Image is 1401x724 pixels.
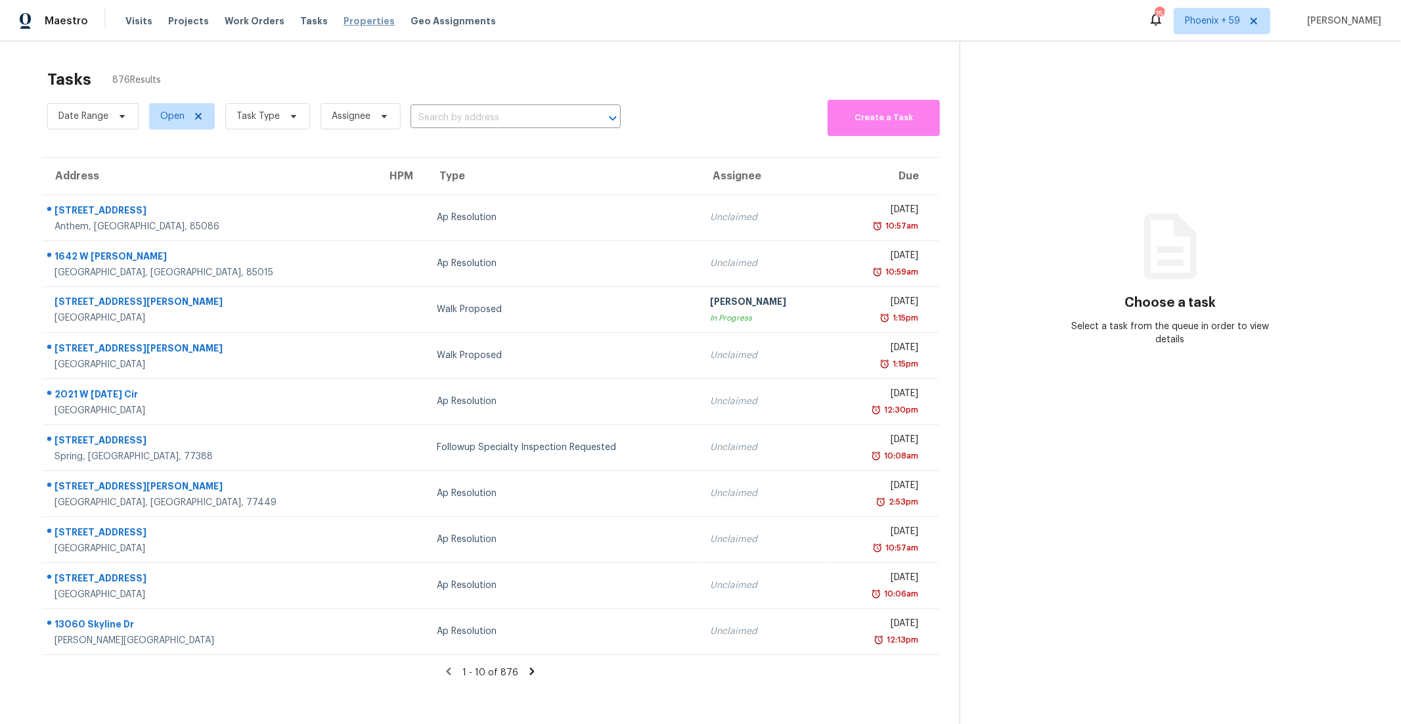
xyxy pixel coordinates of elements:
div: Unclaimed [710,441,822,454]
div: [DATE] [843,341,918,357]
div: Followup Specialty Inspection Requested [437,441,689,454]
div: Ap Resolution [437,257,689,270]
span: Maestro [45,14,88,28]
div: Unclaimed [710,533,822,546]
span: Work Orders [225,14,284,28]
span: Visits [125,14,152,28]
h3: Choose a task [1124,296,1216,309]
div: [GEOGRAPHIC_DATA] [55,404,366,417]
div: [DATE] [843,479,918,495]
div: [GEOGRAPHIC_DATA], [GEOGRAPHIC_DATA], 77449 [55,496,366,509]
div: [GEOGRAPHIC_DATA], [GEOGRAPHIC_DATA], 85015 [55,266,366,279]
button: Create a Task [828,100,940,136]
div: Anthem, [GEOGRAPHIC_DATA], 85086 [55,220,366,233]
div: Walk Proposed [437,303,689,316]
span: Properties [344,14,395,28]
div: [DATE] [843,387,918,403]
span: 1 - 10 of 876 [462,668,518,677]
div: [STREET_ADDRESS] [55,526,366,542]
th: Due [832,158,939,194]
div: Unclaimed [710,349,822,362]
th: Type [426,158,700,194]
div: Select a task from the queue in order to view details [1065,320,1275,346]
div: Ap Resolution [437,211,689,224]
img: Overdue Alarm Icon [872,219,883,233]
div: 751 [1155,8,1164,21]
div: [GEOGRAPHIC_DATA] [55,311,366,325]
img: Overdue Alarm Icon [872,265,883,279]
div: 1:15pm [890,357,918,371]
div: 10:06am [881,587,918,600]
span: Create a Task [834,110,933,125]
div: [PERSON_NAME] [710,295,822,311]
img: Overdue Alarm Icon [879,311,890,325]
div: 12:13pm [884,633,918,646]
div: Walk Proposed [437,349,689,362]
h2: Tasks [47,73,91,86]
div: 10:08am [881,449,918,463]
div: Unclaimed [710,625,822,638]
div: Ap Resolution [437,395,689,408]
div: Ap Resolution [437,625,689,638]
div: [STREET_ADDRESS][PERSON_NAME] [55,480,366,496]
div: [DATE] [843,433,918,449]
img: Overdue Alarm Icon [871,587,881,600]
div: [DATE] [843,203,918,219]
div: Unclaimed [710,579,822,592]
span: Phoenix + 59 [1185,14,1240,28]
div: 10:59am [883,265,918,279]
div: [GEOGRAPHIC_DATA] [55,588,366,601]
div: [DATE] [843,525,918,541]
div: 10:57am [883,219,918,233]
img: Overdue Alarm Icon [876,495,886,509]
th: Address [42,158,376,194]
div: [STREET_ADDRESS][PERSON_NAME] [55,295,366,311]
div: Ap Resolution [437,579,689,592]
div: Ap Resolution [437,487,689,500]
div: [GEOGRAPHIC_DATA] [55,358,366,371]
th: Assignee [700,158,832,194]
span: Assignee [332,110,370,123]
img: Overdue Alarm Icon [874,633,884,646]
div: [STREET_ADDRESS][PERSON_NAME] [55,342,366,358]
div: [DATE] [843,295,918,311]
img: Overdue Alarm Icon [879,357,890,371]
th: HPM [376,158,426,194]
div: 1642 W [PERSON_NAME] [55,250,366,266]
div: [DATE] [843,617,918,633]
div: 1:15pm [890,311,918,325]
span: Task Type [236,110,280,123]
img: Overdue Alarm Icon [872,541,883,554]
div: [DATE] [843,571,918,587]
div: 10:57am [883,541,918,554]
span: Geo Assignments [411,14,496,28]
div: Ap Resolution [437,533,689,546]
span: Projects [168,14,209,28]
div: [PERSON_NAME][GEOGRAPHIC_DATA] [55,634,366,647]
div: 2:53pm [886,495,918,509]
span: [PERSON_NAME] [1302,14,1381,28]
div: 12:30pm [881,403,918,417]
div: In Progress [710,311,822,325]
input: Search by address [411,108,584,128]
button: Open [604,109,622,127]
span: Date Range [58,110,108,123]
img: Overdue Alarm Icon [871,449,881,463]
div: [STREET_ADDRESS] [55,434,366,450]
span: Tasks [300,16,328,26]
div: [DATE] [843,249,918,265]
div: [GEOGRAPHIC_DATA] [55,542,366,555]
div: [STREET_ADDRESS] [55,572,366,588]
span: 876 Results [112,74,161,87]
div: Unclaimed [710,487,822,500]
div: [STREET_ADDRESS] [55,204,366,220]
span: Open [160,110,185,123]
div: Spring, [GEOGRAPHIC_DATA], 77388 [55,450,366,463]
img: Overdue Alarm Icon [871,403,881,417]
div: Unclaimed [710,257,822,270]
div: 2021 W [DATE] Cir [55,388,366,404]
div: Unclaimed [710,395,822,408]
div: 13060 Skyline Dr [55,618,366,634]
div: Unclaimed [710,211,822,224]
